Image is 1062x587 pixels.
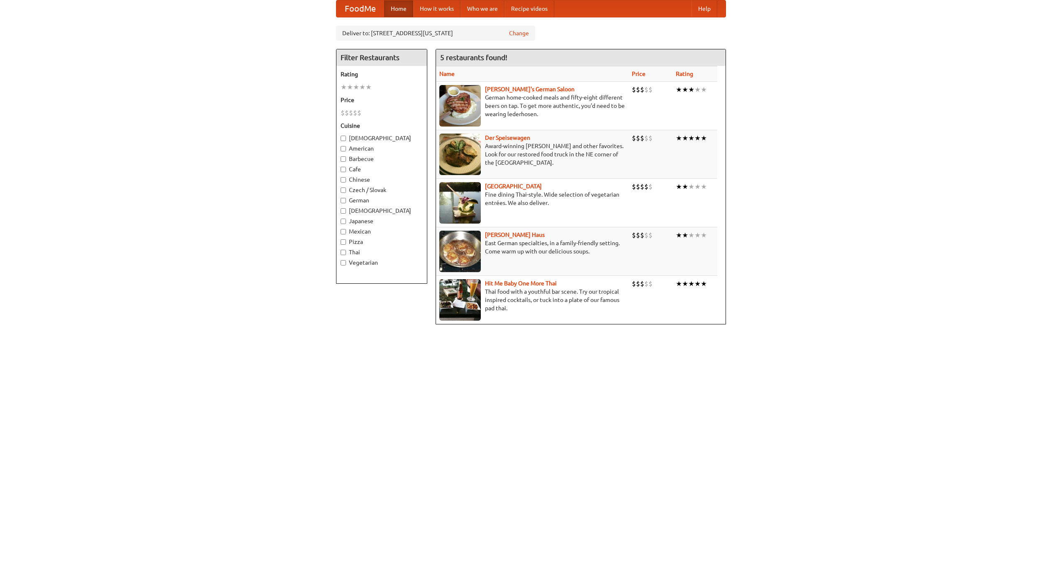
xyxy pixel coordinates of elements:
input: Chinese [341,177,346,183]
a: Home [384,0,413,17]
li: ★ [688,134,694,143]
li: $ [632,279,636,288]
input: Vegetarian [341,260,346,265]
li: $ [345,108,349,117]
li: ★ [676,134,682,143]
li: ★ [694,134,701,143]
label: Barbecue [341,155,423,163]
li: $ [640,279,644,288]
li: $ [636,182,640,191]
input: Pizza [341,239,346,245]
li: ★ [701,85,707,94]
li: $ [640,231,644,240]
li: ★ [701,279,707,288]
li: $ [632,134,636,143]
li: ★ [341,83,347,92]
input: Thai [341,250,346,255]
li: $ [648,279,653,288]
li: $ [636,134,640,143]
img: speisewagen.jpg [439,134,481,175]
input: American [341,146,346,151]
a: Change [509,29,529,37]
li: ★ [682,85,688,94]
input: Barbecue [341,156,346,162]
p: East German specialties, in a family-friendly setting. Come warm up with our delicious soups. [439,239,625,256]
a: Recipe videos [504,0,554,17]
input: [DEMOGRAPHIC_DATA] [341,208,346,214]
li: $ [632,182,636,191]
div: Deliver to: [STREET_ADDRESS][US_STATE] [336,26,535,41]
input: German [341,198,346,203]
li: ★ [676,279,682,288]
li: $ [644,134,648,143]
li: $ [640,85,644,94]
label: Cafe [341,165,423,173]
a: Der Speisewagen [485,134,530,141]
li: $ [349,108,353,117]
li: $ [640,182,644,191]
label: [DEMOGRAPHIC_DATA] [341,134,423,142]
li: $ [648,134,653,143]
li: ★ [701,182,707,191]
li: ★ [688,85,694,94]
li: ★ [682,279,688,288]
li: $ [648,85,653,94]
label: Japanese [341,217,423,225]
li: ★ [676,231,682,240]
label: Thai [341,248,423,256]
h4: Filter Restaurants [336,49,427,66]
li: ★ [694,85,701,94]
label: Vegetarian [341,258,423,267]
li: ★ [694,182,701,191]
li: $ [636,279,640,288]
li: $ [636,85,640,94]
img: kohlhaus.jpg [439,231,481,272]
img: satay.jpg [439,182,481,224]
label: Pizza [341,238,423,246]
p: Fine dining Thai-style. Wide selection of vegetarian entrées. We also deliver. [439,190,625,207]
li: $ [644,231,648,240]
p: Thai food with a youthful bar scene. Try our tropical inspired cocktails, or tuck into a plate of... [439,287,625,312]
li: ★ [701,231,707,240]
li: ★ [694,231,701,240]
a: Help [692,0,717,17]
a: Name [439,71,455,77]
input: Czech / Slovak [341,188,346,193]
ng-pluralize: 5 restaurants found! [440,54,507,61]
li: $ [644,182,648,191]
li: $ [648,182,653,191]
li: ★ [365,83,372,92]
li: ★ [694,279,701,288]
b: [GEOGRAPHIC_DATA] [485,183,542,190]
li: $ [357,108,361,117]
li: ★ [701,134,707,143]
input: [DEMOGRAPHIC_DATA] [341,136,346,141]
a: Price [632,71,645,77]
a: How it works [413,0,460,17]
li: ★ [682,134,688,143]
a: Who we are [460,0,504,17]
label: [DEMOGRAPHIC_DATA] [341,207,423,215]
li: ★ [676,85,682,94]
p: German home-cooked meals and fifty-eight different beers on tap. To get more authentic, you'd nee... [439,93,625,118]
a: Hit Me Baby One More Thai [485,280,557,287]
li: ★ [682,231,688,240]
a: Rating [676,71,693,77]
li: ★ [682,182,688,191]
li: ★ [688,279,694,288]
li: $ [644,279,648,288]
li: ★ [359,83,365,92]
p: Award-winning [PERSON_NAME] and other favorites. Look for our restored food truck in the NE corne... [439,142,625,167]
label: Czech / Slovak [341,186,423,194]
label: German [341,196,423,205]
label: American [341,144,423,153]
a: [PERSON_NAME]'s German Saloon [485,86,575,93]
li: ★ [688,182,694,191]
li: ★ [353,83,359,92]
li: $ [648,231,653,240]
li: $ [341,108,345,117]
img: babythai.jpg [439,279,481,321]
li: $ [353,108,357,117]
